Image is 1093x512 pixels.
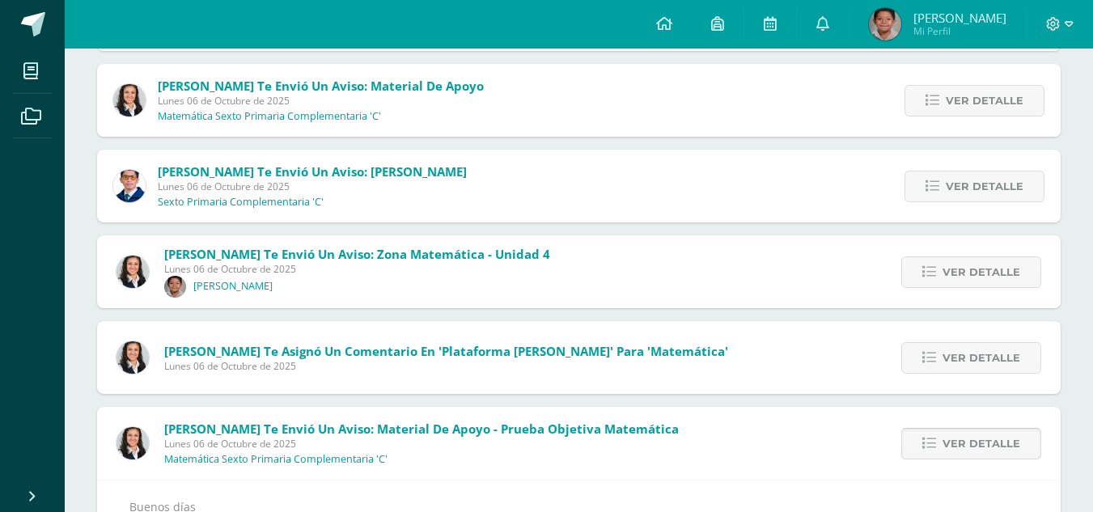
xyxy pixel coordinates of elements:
span: Ver detalle [946,171,1023,201]
span: [PERSON_NAME] [913,10,1006,26]
img: 4c06e1df2ad9bf09ebf6051ffd22a20e.png [869,8,901,40]
span: [PERSON_NAME] te envió un aviso: Zona matemática - Unidad 4 [164,246,550,262]
img: b15e54589cdbd448c33dd63f135c9987.png [117,341,149,374]
img: b15e54589cdbd448c33dd63f135c9987.png [117,427,149,459]
span: Lunes 06 de Octubre de 2025 [164,437,679,451]
span: Ver detalle [946,86,1023,116]
span: Ver detalle [943,429,1020,459]
span: Lunes 06 de Octubre de 2025 [158,94,484,108]
p: Sexto Primaria Complementaria 'C' [158,196,324,209]
span: [PERSON_NAME] te asignó un comentario en 'Plataforma [PERSON_NAME]' para 'Matemática' [164,343,728,359]
p: Matemática Sexto Primaria Complementaria 'C' [164,453,388,466]
img: b15e54589cdbd448c33dd63f135c9987.png [113,84,146,116]
span: [PERSON_NAME] te envió un aviso: Material de apoyo - prueba objetiva matemática [164,421,679,437]
img: 48da2fbb537a57116ebaa022e111f901.png [164,276,186,298]
span: Ver detalle [943,257,1020,287]
p: Matemática Sexto Primaria Complementaria 'C' [158,110,381,123]
img: 059ccfba660c78d33e1d6e9d5a6a4bb6.png [113,170,146,202]
span: Ver detalle [943,343,1020,373]
p: [PERSON_NAME] [193,280,273,293]
span: [PERSON_NAME] te envió un aviso: [PERSON_NAME] [158,163,467,180]
img: b15e54589cdbd448c33dd63f135c9987.png [117,256,149,288]
span: Lunes 06 de Octubre de 2025 [164,359,728,373]
span: Lunes 06 de Octubre de 2025 [158,180,467,193]
span: [PERSON_NAME] te envió un aviso: Material de apoyo [158,78,484,94]
span: Mi Perfil [913,24,1006,38]
span: Lunes 06 de Octubre de 2025 [164,262,550,276]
